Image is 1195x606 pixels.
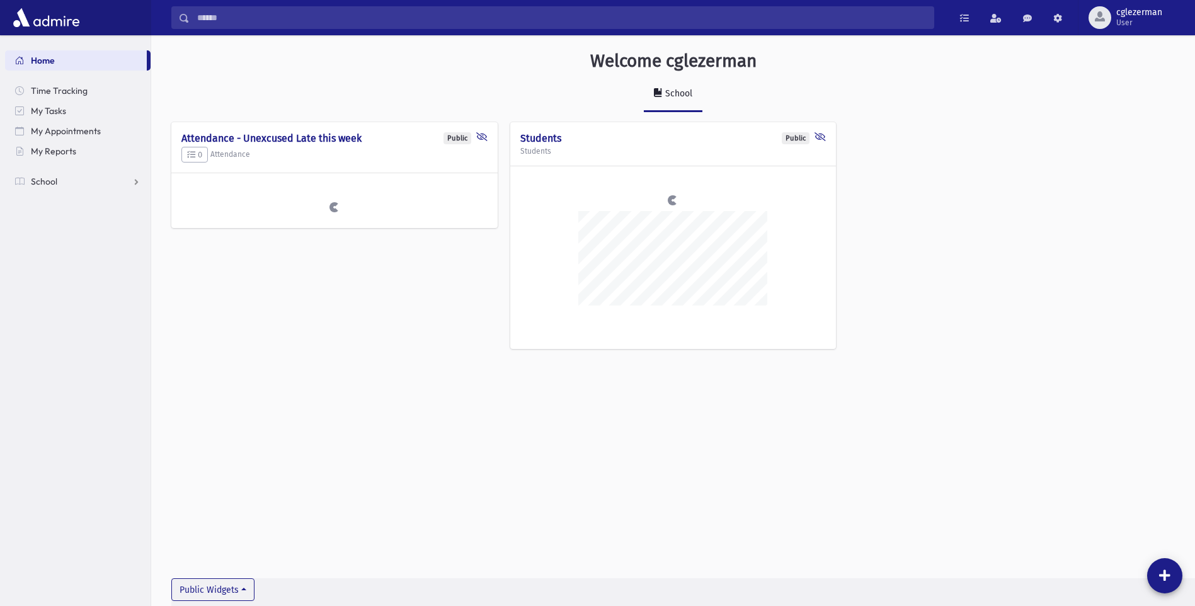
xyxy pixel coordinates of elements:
[443,132,471,144] div: Public
[10,5,83,30] img: AdmirePro
[187,150,202,159] span: 0
[5,101,151,121] a: My Tasks
[181,147,488,163] h5: Attendance
[1116,18,1162,28] span: User
[31,125,101,137] span: My Appointments
[1116,8,1162,18] span: cglezerman
[590,50,757,72] h3: Welcome cglezerman
[5,121,151,141] a: My Appointments
[181,147,208,163] button: 0
[31,176,57,187] span: School
[181,132,488,144] h4: Attendance - Unexcused Late this week
[190,6,934,29] input: Search
[5,141,151,161] a: My Reports
[663,88,692,99] div: School
[5,81,151,101] a: Time Tracking
[5,50,147,71] a: Home
[644,77,702,112] a: School
[5,171,151,192] a: School
[520,147,826,156] h5: Students
[520,132,826,144] h4: Students
[171,578,254,601] button: Public Widgets
[31,105,66,117] span: My Tasks
[31,146,76,157] span: My Reports
[782,132,809,144] div: Public
[31,85,88,96] span: Time Tracking
[31,55,55,66] span: Home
